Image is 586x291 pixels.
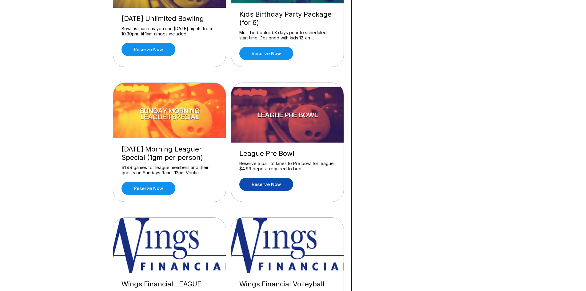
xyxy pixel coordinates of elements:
img: Wings Financial Volleyball [231,218,344,273]
div: Must be booked 3 days prior to scheduled start time. Designed with kids 12-an ... [239,30,335,41]
img: Sunday Morning Leaguer Special (1gm per person) [113,83,226,138]
a: Reserve now [122,182,175,195]
div: $1.49 games for league members and their guests on Sundays 9am - 12pm Verific ... [122,165,217,176]
img: Wings Financial LEAGUE [113,218,226,273]
div: [DATE] Morning Leaguer Special (1gm per person) [122,145,217,162]
div: Kids Birthday Party Package (for 6) [239,10,335,27]
div: Wings Financial LEAGUE [122,280,217,288]
div: Reserve a pair of lanes to Pre bowl for league. $4.99 deposit required to boo ... [239,161,335,172]
div: Bowl as much as you can [DATE] nights from 10:30pm 'til 1am (shoes included ... [122,26,217,37]
a: Reserve now [239,47,293,60]
div: [DATE] Unlimited Bowling [122,14,217,23]
div: League Pre Bowl [239,149,335,158]
a: Reserve now [239,178,293,191]
img: League Pre Bowl [231,87,344,143]
a: Reserve now [122,43,175,56]
div: Wings Financial Volleyball [239,280,335,288]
